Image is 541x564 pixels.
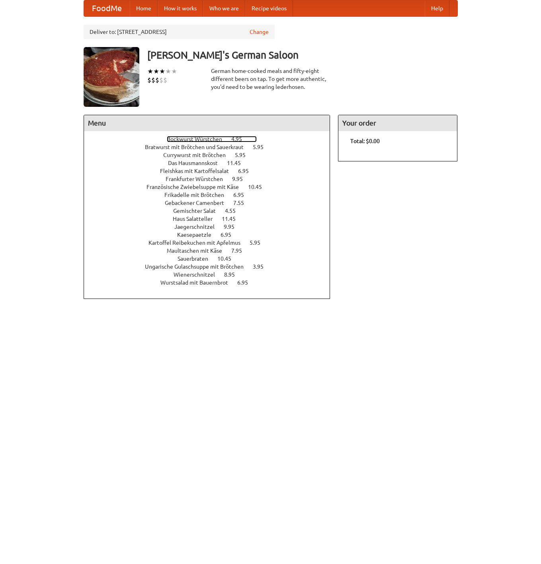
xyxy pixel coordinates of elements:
a: Help [425,0,449,16]
span: Currywurst mit Brötchen [163,152,234,158]
span: Frikadelle mit Brötchen [164,192,232,198]
div: Deliver to: [STREET_ADDRESS] [84,25,275,39]
li: $ [155,76,159,85]
span: 9.95 [224,224,242,230]
div: German home-cooked meals and fifty-eight different beers on tap. To get more authentic, you'd nee... [211,67,330,91]
a: Gebackener Camenbert 7.55 [165,200,259,206]
a: Kaesepaetzle 6.95 [177,232,246,238]
span: 11.45 [222,216,244,222]
a: Maultaschen mit Käse 7.95 [167,248,257,254]
a: Sauerbraten 10.45 [178,255,246,262]
span: 10.45 [248,184,270,190]
li: $ [151,76,155,85]
span: 10.45 [217,255,239,262]
a: Home [130,0,158,16]
span: 4.95 [231,136,250,142]
a: Recipe videos [245,0,293,16]
span: 5.95 [253,144,271,150]
span: Wurstsalad mit Bauernbrot [160,279,236,286]
span: Bratwurst mit Brötchen und Sauerkraut [145,144,252,150]
a: Wienerschnitzel 8.95 [174,271,250,278]
img: angular.jpg [84,47,139,107]
a: Bockwurst Würstchen 4.95 [167,136,257,142]
a: Wurstsalad mit Bauernbrot 6.95 [160,279,263,286]
span: 6.95 [238,168,257,174]
b: Total: $0.00 [350,138,380,144]
a: Jaegerschnitzel 9.95 [174,224,249,230]
a: Haus Salatteller 11.45 [173,216,250,222]
span: Französische Zwiebelsuppe mit Käse [146,184,247,190]
span: Gebackener Camenbert [165,200,232,206]
h3: [PERSON_NAME]'s German Saloon [147,47,458,63]
a: Französische Zwiebelsuppe mit Käse 10.45 [146,184,277,190]
li: ★ [147,67,153,76]
h4: Your order [338,115,457,131]
span: Ungarische Gulaschsuppe mit Brötchen [145,263,252,270]
span: Kartoffel Reibekuchen mit Apfelmus [148,240,248,246]
span: 7.55 [233,200,252,206]
span: Wienerschnitzel [174,271,223,278]
a: How it works [158,0,203,16]
a: Frikadelle mit Brötchen 6.95 [164,192,259,198]
h4: Menu [84,115,330,131]
span: Kaesepaetzle [177,232,219,238]
li: $ [163,76,167,85]
li: $ [147,76,151,85]
li: ★ [165,67,171,76]
li: ★ [171,67,177,76]
a: Kartoffel Reibekuchen mit Apfelmus 5.95 [148,240,275,246]
a: Frankfurter Würstchen 9.95 [166,176,258,182]
span: 5.95 [250,240,268,246]
a: Fleishkas mit Kartoffelsalat 6.95 [160,168,264,174]
a: Ungarische Gulaschsuppe mit Brötchen 3.95 [145,263,278,270]
a: Currywurst mit Brötchen 5.95 [163,152,260,158]
span: Maultaschen mit Käse [167,248,230,254]
span: Gemischter Salat [173,208,224,214]
span: 6.95 [237,279,256,286]
span: 8.95 [224,271,243,278]
li: $ [159,76,163,85]
span: Haus Salatteller [173,216,221,222]
span: 5.95 [235,152,254,158]
a: FoodMe [84,0,130,16]
span: Sauerbraten [178,255,216,262]
a: Das Hausmannskost 11.45 [168,160,256,166]
li: ★ [153,67,159,76]
span: Das Hausmannskost [168,160,226,166]
span: Bockwurst Würstchen [167,136,230,142]
span: 7.95 [231,248,250,254]
span: Frankfurter Würstchen [166,176,231,182]
span: 4.55 [225,208,244,214]
a: Bratwurst mit Brötchen und Sauerkraut 5.95 [145,144,278,150]
span: 9.95 [232,176,251,182]
span: Jaegerschnitzel [174,224,223,230]
span: Fleishkas mit Kartoffelsalat [160,168,237,174]
li: ★ [159,67,165,76]
a: Who we are [203,0,245,16]
span: 11.45 [227,160,249,166]
span: 3.95 [253,263,271,270]
span: 6.95 [221,232,239,238]
a: Change [250,28,269,36]
span: 6.95 [233,192,252,198]
a: Gemischter Salat 4.55 [173,208,250,214]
